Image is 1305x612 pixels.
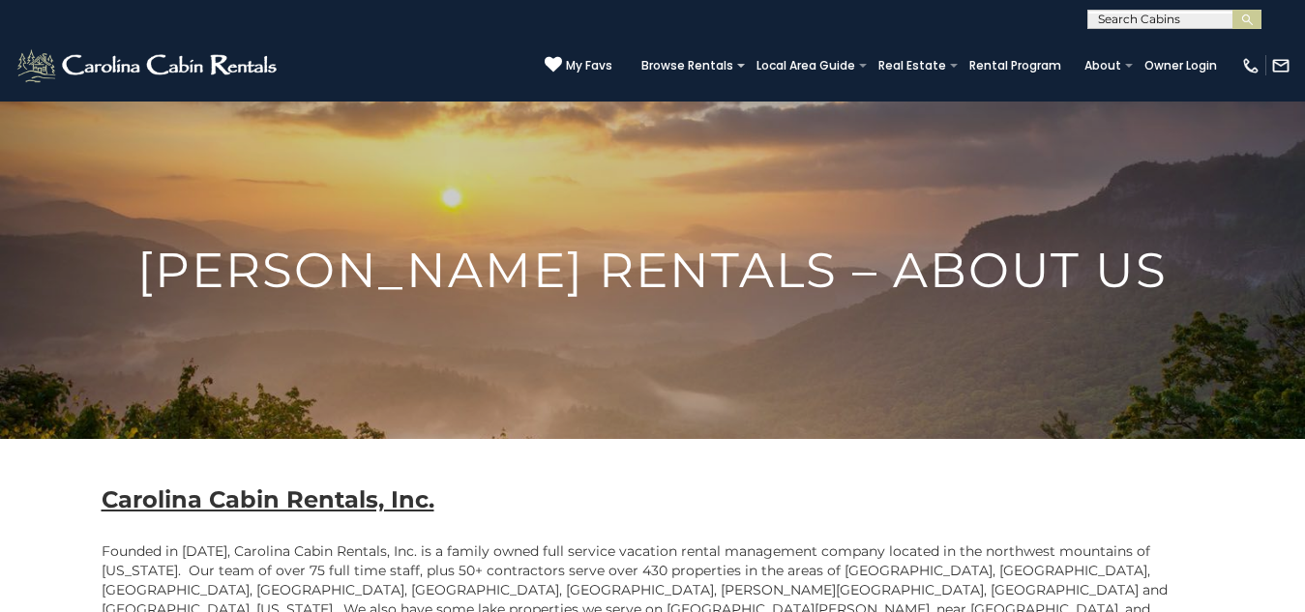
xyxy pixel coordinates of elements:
a: Owner Login [1135,52,1227,79]
a: My Favs [545,56,612,75]
a: Local Area Guide [747,52,865,79]
img: White-1-2.png [15,46,282,85]
img: phone-regular-white.png [1241,56,1261,75]
a: Real Estate [869,52,956,79]
a: Rental Program [960,52,1071,79]
a: About [1075,52,1131,79]
a: Browse Rentals [632,52,743,79]
span: My Favs [566,57,612,74]
b: Carolina Cabin Rentals, Inc. [102,485,434,513]
img: mail-regular-white.png [1271,56,1290,75]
